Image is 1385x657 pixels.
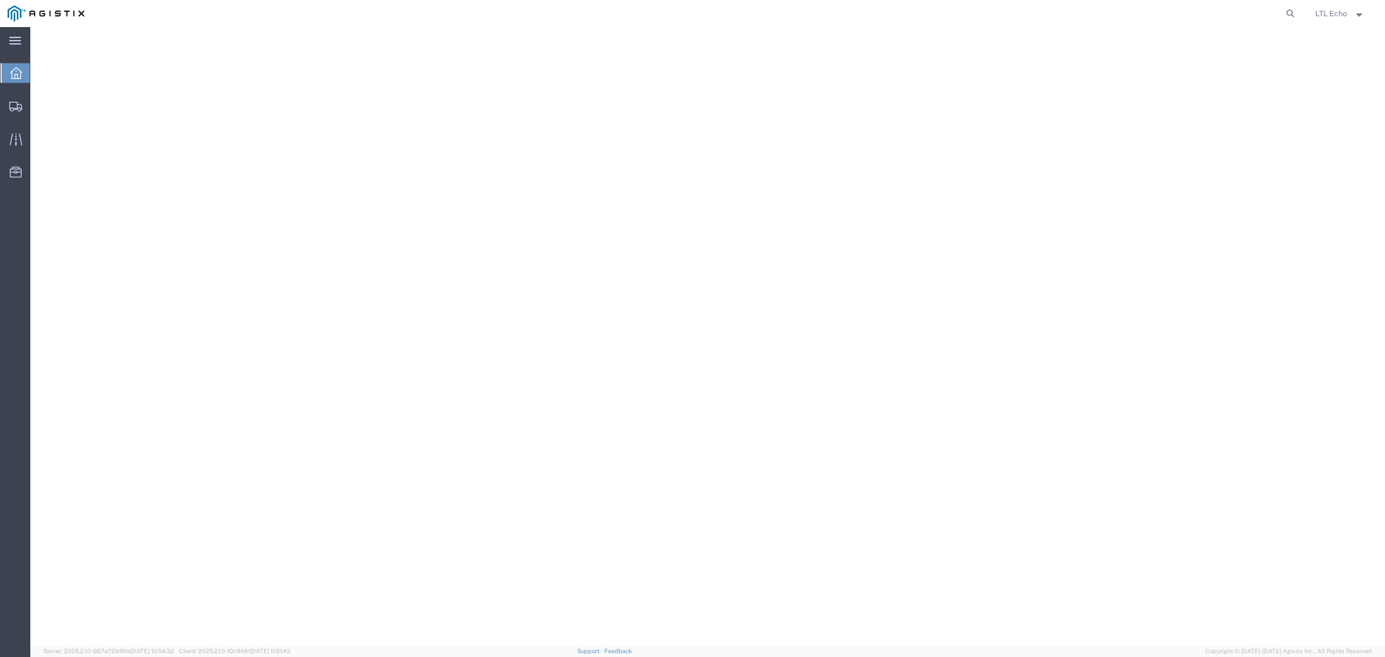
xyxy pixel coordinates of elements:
button: LTL Echo [1315,7,1370,20]
span: [DATE] 11:51:43 [250,648,291,654]
a: Support [577,648,604,654]
span: Client: 2025.21.0-f0c8481 [179,648,291,654]
img: logo [8,5,84,22]
span: Copyright © [DATE]-[DATE] Agistix Inc., All Rights Reserved [1205,647,1372,656]
span: LTL Echo [1315,8,1347,19]
a: Feedback [604,648,632,654]
iframe: FS Legacy Container [30,27,1385,646]
span: [DATE] 10:54:32 [130,648,174,654]
span: Server: 2025.21.0-667a72bf6fa [43,648,174,654]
